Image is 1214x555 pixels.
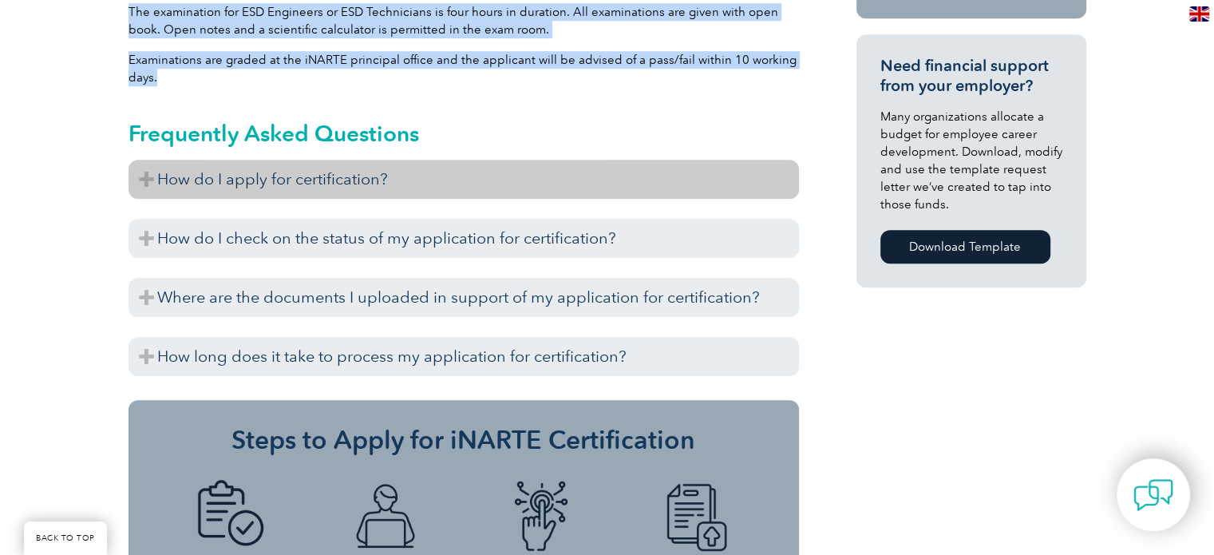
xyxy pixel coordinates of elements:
[152,424,775,456] h3: Steps to Apply for iNARTE Certification
[880,108,1062,213] p: Many organizations allocate a budget for employee career development. Download, modify and use th...
[186,480,274,553] img: icon-blue-doc-tick.png
[129,3,799,38] p: The examination for ESD Engineers or ESD Technicians is four hours in duration. All examinations ...
[1189,6,1209,22] img: en
[880,56,1062,96] h3: Need financial support from your employer?
[129,160,799,199] h3: How do I apply for certification?
[129,121,799,146] h2: Frequently Asked Questions
[497,480,585,553] img: icon-blue-finger-button.png
[880,230,1050,264] a: Download Template
[653,480,741,553] img: icon-blue-doc-arrow.png
[129,51,799,86] p: Examinations are graded at the iNARTE principal office and the applicant will be advised of a pas...
[1133,475,1173,515] img: contact-chat.png
[129,278,799,317] h3: Where are the documents I uploaded in support of my application for certification?
[342,480,429,553] img: icon-blue-laptop-male.png
[129,337,799,376] h3: How long does it take to process my application for certification?
[24,521,107,555] a: BACK TO TOP
[129,219,799,258] h3: How do I check on the status of my application for certification?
